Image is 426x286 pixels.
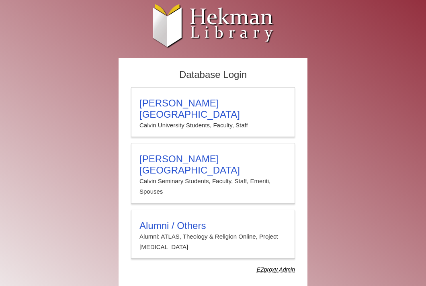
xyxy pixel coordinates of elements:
a: [PERSON_NAME][GEOGRAPHIC_DATA]Calvin Seminary Students, Faculty, Staff, Emeriti, Spouses [131,143,295,204]
dfn: Use Alumni login [257,266,295,273]
summary: Alumni / OthersAlumni: ATLAS, Theology & Religion Online, Project [MEDICAL_DATA] [139,220,287,253]
h3: [PERSON_NAME][GEOGRAPHIC_DATA] [139,153,287,176]
p: Alumni: ATLAS, Theology & Religion Online, Project [MEDICAL_DATA] [139,231,287,253]
h3: [PERSON_NAME][GEOGRAPHIC_DATA] [139,98,287,120]
h2: Database Login [127,67,299,83]
a: [PERSON_NAME][GEOGRAPHIC_DATA]Calvin University Students, Faculty, Staff [131,87,295,137]
p: Calvin University Students, Faculty, Staff [139,120,287,131]
p: Calvin Seminary Students, Faculty, Staff, Emeriti, Spouses [139,176,287,197]
h3: Alumni / Others [139,220,287,231]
